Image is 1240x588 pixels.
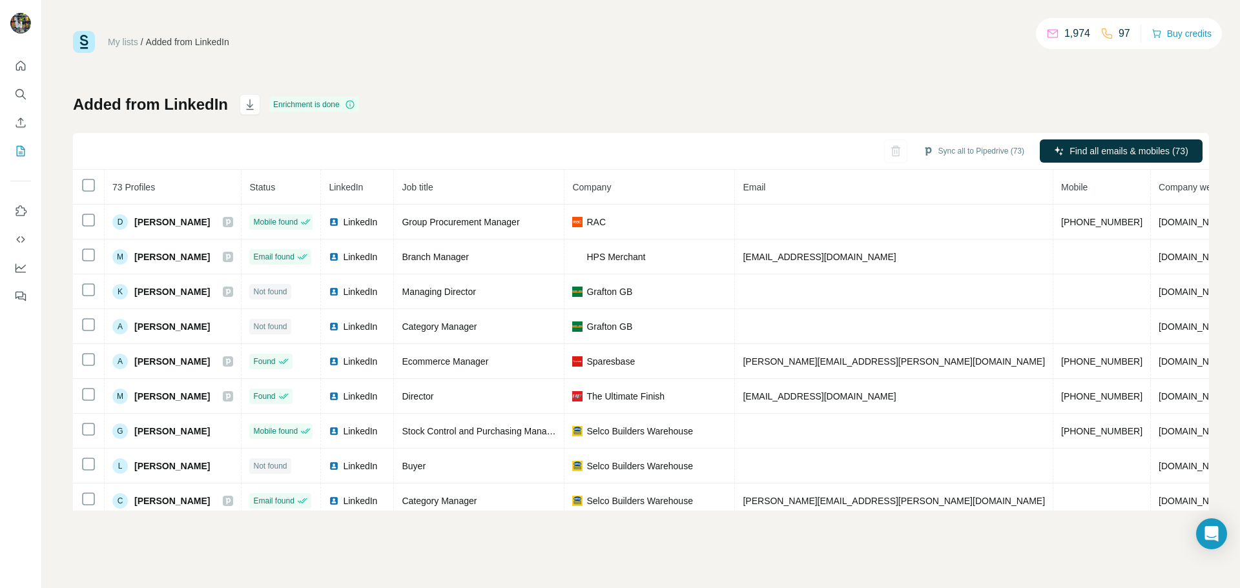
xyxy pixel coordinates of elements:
[586,285,632,298] span: Grafton GB
[1061,391,1142,401] span: [PHONE_NUMBER]
[572,496,583,506] img: company-logo
[253,216,298,228] span: Mobile found
[146,35,229,48] div: Added from LinkedIn
[134,390,210,403] span: [PERSON_NAME]
[743,391,896,401] span: [EMAIL_ADDRESS][DOMAIN_NAME]
[743,182,765,192] span: Email
[402,182,433,192] span: Job title
[572,426,583,436] img: company-logo
[572,256,583,258] img: company-logo
[586,216,606,228] span: RAC
[134,320,210,333] span: [PERSON_NAME]
[343,390,377,403] span: LinkedIn
[112,458,128,474] div: L
[1159,461,1231,471] span: [DOMAIN_NAME]
[743,356,1045,367] span: [PERSON_NAME][EMAIL_ADDRESS][PERSON_NAME][DOMAIN_NAME]
[1061,356,1142,367] span: [PHONE_NUMBER]
[112,182,155,192] span: 73 Profiles
[10,199,31,223] button: Use Surfe on LinkedIn
[10,111,31,134] button: Enrich CSV
[343,494,377,507] span: LinkedIn
[134,285,210,298] span: [PERSON_NAME]
[572,391,583,401] img: company-logo
[586,320,632,333] span: Grafton GB
[1061,426,1142,436] span: [PHONE_NUMBER]
[329,391,339,401] img: LinkedIn logo
[1040,139,1203,163] button: Find all emails & mobiles (73)
[402,252,469,262] span: Branch Manager
[253,425,298,437] span: Mobile found
[1159,287,1231,297] span: [DOMAIN_NAME]
[1159,182,1230,192] span: Company website
[743,252,896,262] span: [EMAIL_ADDRESS][DOMAIN_NAME]
[402,356,488,367] span: Ecommerce Manager
[112,493,128,509] div: C
[329,182,363,192] span: LinkedIn
[1159,356,1231,367] span: [DOMAIN_NAME]
[1159,391,1231,401] span: [DOMAIN_NAME]
[1159,426,1231,436] span: [DOMAIN_NAME]
[253,251,294,263] span: Email found
[402,217,519,227] span: Group Procurement Manager
[572,356,583,367] img: company-logo
[134,425,210,438] span: [PERSON_NAME]
[1069,145,1188,157] span: Find all emails & mobiles (73)
[10,139,31,163] button: My lists
[1061,217,1142,227] span: [PHONE_NUMBER]
[586,250,645,263] span: HPS Merchant
[1119,26,1130,41] p: 97
[112,249,128,265] div: M
[343,425,377,438] span: LinkedIn
[141,35,143,48] li: /
[572,321,583,332] img: company-logo
[329,287,339,297] img: LinkedIn logo
[402,391,433,401] span: Director
[134,494,210,507] span: [PERSON_NAME]
[402,426,559,436] span: Stock Control and Purchasing Manager
[134,250,210,263] span: [PERSON_NAME]
[402,461,426,471] span: Buyer
[343,320,377,333] span: LinkedIn
[112,319,128,334] div: A
[329,461,339,471] img: LinkedIn logo
[329,496,339,506] img: LinkedIn logo
[112,214,128,230] div: D
[269,97,359,112] div: Enrichment is done
[586,425,692,438] span: Selco Builders Warehouse
[743,496,1045,506] span: [PERSON_NAME][EMAIL_ADDRESS][PERSON_NAME][DOMAIN_NAME]
[402,287,475,297] span: Managing Director
[329,252,339,262] img: LinkedIn logo
[572,182,611,192] span: Company
[253,321,287,332] span: Not found
[10,54,31,77] button: Quick start
[1159,217,1231,227] span: [DOMAIN_NAME]
[329,321,339,332] img: LinkedIn logo
[10,228,31,251] button: Use Surfe API
[134,460,210,472] span: [PERSON_NAME]
[112,423,128,439] div: G
[1159,321,1231,332] span: [DOMAIN_NAME]
[253,460,287,472] span: Not found
[1061,182,1088,192] span: Mobile
[329,217,339,227] img: LinkedIn logo
[1152,25,1212,43] button: Buy credits
[343,250,377,263] span: LinkedIn
[1159,252,1231,262] span: [DOMAIN_NAME]
[10,13,31,34] img: Avatar
[572,461,583,471] img: company-logo
[10,256,31,279] button: Dashboard
[329,426,339,436] img: LinkedIn logo
[586,390,665,403] span: The Ultimate Finish
[1064,26,1090,41] p: 1,974
[253,495,294,507] span: Email found
[329,356,339,367] img: LinkedIn logo
[343,216,377,228] span: LinkedIn
[112,354,128,369] div: A
[134,355,210,368] span: [PERSON_NAME]
[253,390,275,402] span: Found
[73,94,228,115] h1: Added from LinkedIn
[112,389,128,404] div: M
[134,216,210,228] span: [PERSON_NAME]
[253,286,287,298] span: Not found
[586,494,692,507] span: Selco Builders Warehouse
